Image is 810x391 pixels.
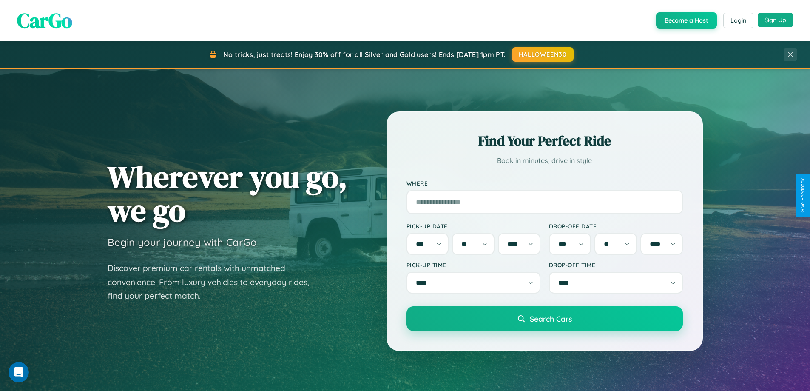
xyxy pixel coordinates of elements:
button: Search Cars [406,306,683,331]
button: Login [723,13,753,28]
p: Discover premium car rentals with unmatched convenience. From luxury vehicles to everyday rides, ... [108,261,320,303]
iframe: Intercom live chat [9,362,29,382]
p: Book in minutes, drive in style [406,154,683,167]
button: Become a Host [656,12,717,29]
label: Pick-up Date [406,223,540,230]
button: Sign Up [758,13,793,27]
h1: Wherever you go, we go [108,160,347,227]
span: Search Cars [530,314,572,323]
label: Drop-off Time [549,261,683,268]
div: Give Feedback [800,178,806,213]
button: HALLOWEEN30 [512,47,574,62]
h3: Begin your journey with CarGo [108,236,257,248]
span: No tricks, just treats! Enjoy 30% off for all Silver and Gold users! Ends [DATE] 1pm PT. [223,50,506,59]
span: CarGo [17,6,72,34]
label: Where [406,180,683,187]
label: Drop-off Date [549,223,683,230]
h2: Find Your Perfect Ride [406,131,683,150]
label: Pick-up Time [406,261,540,268]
